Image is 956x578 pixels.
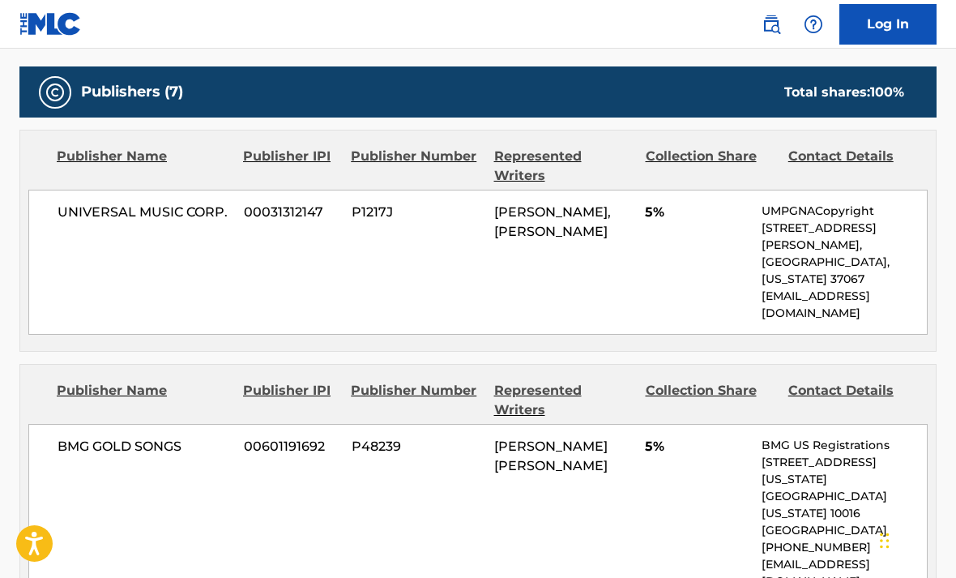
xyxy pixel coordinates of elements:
span: P1217J [352,203,482,222]
h5: Publishers (7) [81,83,183,101]
p: [STREET_ADDRESS] [762,454,927,471]
div: Total shares: [784,83,904,102]
iframe: Chat Widget [875,500,956,578]
p: UMPGNACopyright [762,203,927,220]
div: Publisher Name [57,381,231,420]
div: Publisher IPI [243,147,339,186]
span: P48239 [352,437,482,456]
div: Publisher IPI [243,381,339,420]
div: Collection Share [646,381,776,420]
div: Represented Writers [494,381,634,420]
p: BMG US Registrations [762,437,927,454]
span: 00031312147 [244,203,339,222]
div: Publisher Number [351,381,481,420]
span: [PERSON_NAME] [PERSON_NAME] [494,439,608,473]
div: Drag [880,516,890,565]
p: [GEOGRAPHIC_DATA], [US_STATE] 37067 [762,254,927,288]
p: [PHONE_NUMBER] [762,539,927,556]
div: Contact Details [788,381,919,420]
div: Represented Writers [494,147,634,186]
p: [GEOGRAPHIC_DATA] [762,522,927,539]
img: MLC Logo [19,12,82,36]
span: 00601191692 [244,437,339,456]
span: 100 % [870,84,904,100]
img: Publishers [45,83,65,102]
div: Contact Details [788,147,919,186]
img: search [762,15,781,34]
img: help [804,15,823,34]
a: Log In [839,4,937,45]
div: Publisher Number [351,147,481,186]
span: 5% [645,203,749,222]
div: Publisher Name [57,147,231,186]
span: BMG GOLD SONGS [58,437,232,456]
div: Collection Share [646,147,776,186]
p: [STREET_ADDRESS][PERSON_NAME], [762,220,927,254]
span: UNIVERSAL MUSIC CORP. [58,203,232,222]
p: [US_STATE][GEOGRAPHIC_DATA][US_STATE] 10016 [762,471,927,522]
span: [PERSON_NAME], [PERSON_NAME] [494,204,611,239]
p: [EMAIL_ADDRESS][DOMAIN_NAME] [762,288,927,322]
div: Help [797,8,830,41]
span: 5% [645,437,749,456]
a: Public Search [755,8,787,41]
